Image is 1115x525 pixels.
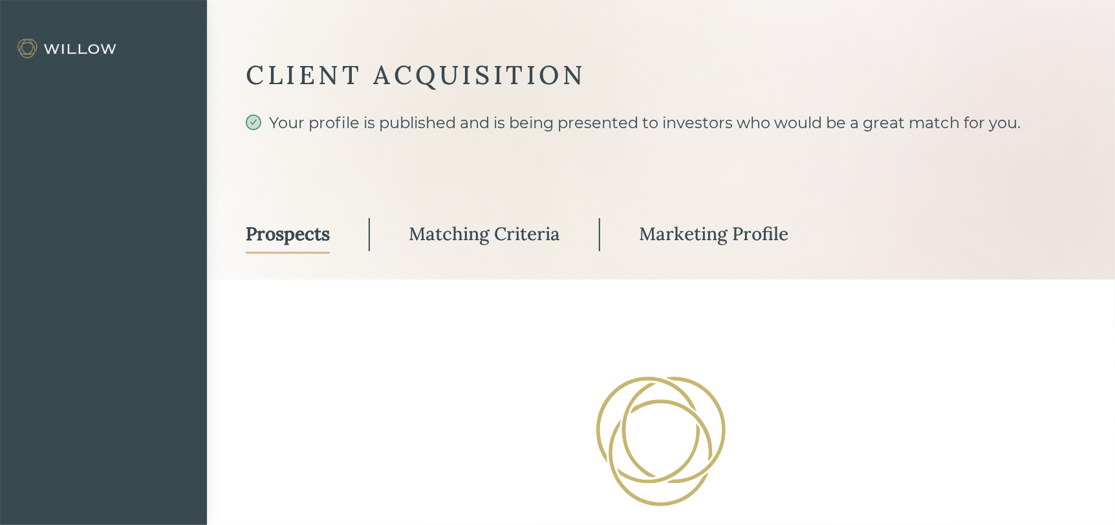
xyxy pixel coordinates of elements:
[246,58,1076,92] div: CLIENT ACQUISITION
[246,216,330,254] a: Prospects
[246,115,261,130] span: check-circle
[409,222,560,245] div: Matching Criteria
[409,216,560,254] a: Matching Criteria
[246,222,330,245] div: Prospects
[639,216,788,254] a: Marketing Profile
[246,111,1076,181] div: Your profile is published and is being presented to investors who would be a great match for you.
[639,222,788,245] div: Marketing Profile
[16,38,120,59] img: Willow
